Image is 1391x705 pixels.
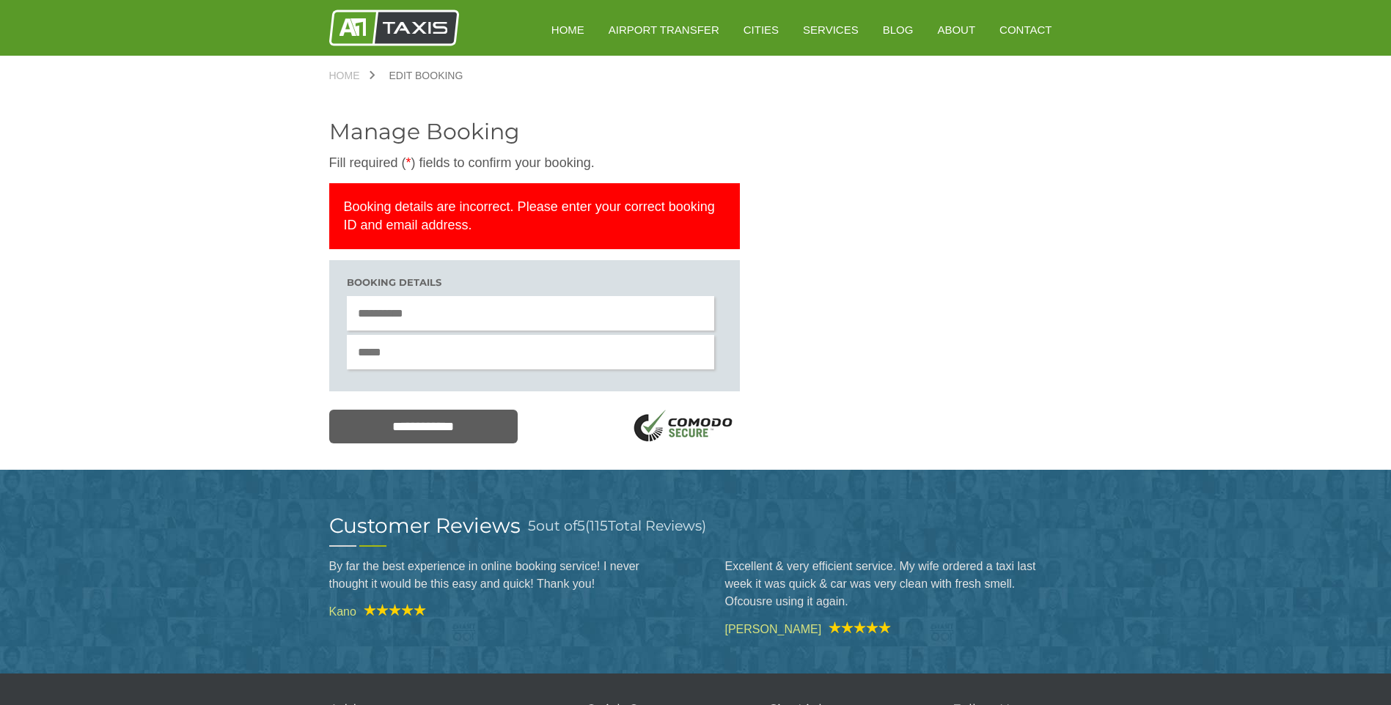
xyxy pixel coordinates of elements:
blockquote: By far the best experience in online booking service! I never thought it would be this easy and q... [329,547,667,604]
img: SSL Logo [628,410,740,446]
p: Booking details are incorrect. Please enter your correct booking ID and email address. [329,183,740,249]
a: HOME [541,12,595,48]
a: Airport Transfer [598,12,730,48]
h3: Booking details [347,278,722,287]
a: Cities [733,12,789,48]
h2: Manage Booking [329,121,740,143]
img: A1 Taxis Review [356,604,426,616]
a: About [927,12,986,48]
cite: [PERSON_NAME] [725,621,1062,635]
span: 115 [590,517,608,534]
a: Services [793,12,869,48]
a: Home [329,70,375,81]
span: 5 [577,517,585,534]
a: Blog [873,12,924,48]
img: A1 Taxis [329,10,459,46]
span: 5 [528,517,536,534]
img: A1 Taxis Review [821,621,891,633]
blockquote: Excellent & very efficient service. My wife ordered a taxi last week it was quick & car was very ... [725,547,1062,621]
p: Fill required ( ) fields to confirm your booking. [329,154,740,172]
a: Contact [989,12,1062,48]
h3: out of ( Total Reviews) [528,515,706,536]
cite: Kano [329,604,667,618]
a: Edit Booking [375,70,478,81]
h2: Customer Reviews [329,515,521,536]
